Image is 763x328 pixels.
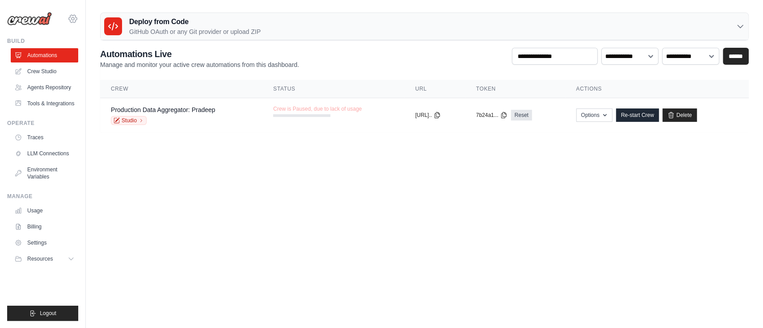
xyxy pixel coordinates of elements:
[565,80,749,98] th: Actions
[11,203,78,218] a: Usage
[7,12,52,25] img: Logo
[576,108,612,122] button: Options
[7,306,78,321] button: Logout
[262,80,405,98] th: Status
[129,27,261,36] p: GitHub OAuth or any Git provider or upload ZIP
[405,80,465,98] th: URL
[11,162,78,184] a: Environment Variables
[11,220,78,234] a: Billing
[662,108,697,122] a: Delete
[129,17,261,27] h3: Deploy from Code
[11,146,78,161] a: LLM Connections
[11,252,78,266] button: Resources
[100,80,262,98] th: Crew
[7,120,78,127] div: Operate
[7,193,78,200] div: Manage
[111,116,147,125] a: Studio
[11,64,78,79] a: Crew Studio
[616,108,659,122] a: Re-start Crew
[476,112,507,119] button: 7b24a1...
[111,106,215,113] a: Production Data Aggregator: Pradeep
[7,37,78,45] div: Build
[100,60,299,69] p: Manage and monitor your active crew automations from this dashboard.
[11,236,78,250] a: Settings
[11,80,78,95] a: Agents Repository
[11,130,78,145] a: Traces
[27,255,53,262] span: Resources
[718,285,763,328] iframe: Chat Widget
[11,48,78,62] a: Automations
[465,80,565,98] th: Token
[100,48,299,60] h2: Automations Live
[40,310,56,317] span: Logout
[511,110,532,120] a: Reset
[11,96,78,111] a: Tools & Integrations
[273,105,362,112] span: Crew is Paused, due to lack of usage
